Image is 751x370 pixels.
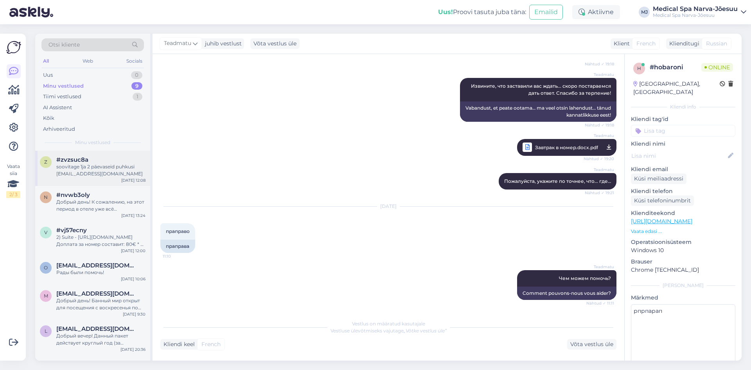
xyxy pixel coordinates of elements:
[6,40,21,55] img: Askly Logo
[585,122,614,128] span: Nähtud ✓ 19:18
[631,187,735,195] p: Kliendi telefon
[631,165,735,173] p: Kliendi email
[631,218,692,225] a: [URL][DOMAIN_NAME]
[81,56,95,66] div: Web
[585,167,614,173] span: Teadmatu
[56,325,138,332] span: Ljubkul@gmail.com
[611,40,630,48] div: Klient
[460,101,616,122] div: Vabandust, et peate ootama… ma veel otsin lahendust… tänud kannatlikkuse eest!
[44,194,48,200] span: n
[653,12,738,18] div: Medical Spa Narva-Jõesuu
[56,227,87,234] span: #vj57ecny
[75,139,110,146] span: Minu vestlused
[631,294,735,302] p: Märkmed
[43,114,54,122] div: Kõik
[631,258,735,266] p: Brauser
[56,234,146,248] div: 2) Suite - [URL][DOMAIN_NAME] Доплата за номер составит: 80€ * 2 ночи = 160€ Кроме того, можем пр...
[631,140,735,148] p: Kliendi nimi
[44,293,48,299] span: m
[43,104,72,112] div: AI Assistent
[585,300,614,306] span: Nähtud ✓ 11:11
[121,248,146,254] div: [DATE] 12:00
[631,115,735,123] p: Kliendi tag'id
[653,6,738,12] div: Medical Spa Narva-Jõesuu
[121,177,146,183] div: [DATE] 12:08
[404,328,447,334] i: „Võtke vestlus üle”
[631,282,735,289] div: [PERSON_NAME]
[56,290,138,297] span: marishka.78@mail.ru
[584,154,614,164] span: Nähtud ✓ 19:20
[585,264,614,270] span: Teadmatu
[636,40,656,48] span: French
[56,297,146,311] div: Добрый день! Банный мир открыт для посещения с воскресенья по четверг с 15:00 до 21:00 Стоимость ...
[517,287,616,300] div: Comment pouvons-nous vous aider?
[121,276,146,282] div: [DATE] 10:06
[631,152,726,160] input: Lisa nimi
[650,63,701,72] div: # hobaroni
[517,139,616,156] a: TeadmatuЗавтрак в номер.docx.pdfNähtud ✓ 19:20
[504,178,611,184] span: Пожалуйста, укажите по точнее, что... где…
[56,199,146,213] div: Добрый день! К сожалению, на этот период в отеле уже всё забронировано. В октябре (если рассматри...
[631,195,694,206] div: Küsi telefoninumbrit
[559,275,611,281] span: Чем можем помочь?
[631,209,735,217] p: Klienditeekond
[202,40,242,48] div: juhib vestlust
[160,203,616,210] div: [DATE]
[567,339,616,350] div: Võta vestlus üle
[45,328,47,334] span: L
[535,143,598,152] span: Завтрак в номер.docx.pdf
[529,5,563,20] button: Emailid
[121,213,146,218] div: [DATE] 13:24
[639,7,650,18] div: MJ
[585,61,614,67] span: Nähtud ✓ 19:18
[631,173,686,184] div: Küsi meiliaadressi
[352,321,425,327] span: Vestlus on määratud kasutajale
[585,190,614,196] span: Nähtud ✓ 19:21
[471,83,612,96] span: Извините, что заставили вас ждать... скоро постараемся дать ответ. Спасибо за терпение!
[250,38,300,49] div: Võta vestlus üle
[123,311,146,317] div: [DATE] 9:30
[43,82,84,90] div: Minu vestlused
[163,253,192,259] span: 11:10
[56,156,88,163] span: #zvzsuc8a
[201,340,221,348] span: French
[56,163,146,177] div: soovitage 1ja 2 päevaseid puhkusi [EMAIL_ADDRESS][DOMAIN_NAME]
[166,228,190,234] span: праправо
[631,125,735,137] input: Lisa tag
[56,262,138,269] span: olgak1004@gmail.com
[49,41,80,49] span: Otsi kliente
[133,93,142,101] div: 1
[131,71,142,79] div: 0
[41,56,50,66] div: All
[56,269,146,276] div: Рады были помочь!
[44,229,47,235] span: v
[631,238,735,246] p: Operatsioonisüsteem
[131,82,142,90] div: 9
[160,340,195,348] div: Kliendi keel
[331,328,447,334] span: Vestluse ülevõtmiseks vajutage
[160,240,195,253] div: праправа
[56,191,90,199] span: #nvwb3oly
[56,332,146,347] div: Добрый вечер! Данный пакет действует круглый год (за исключение нескольких периодов). В октябре п...
[631,266,735,274] p: Chrome [TECHNICAL_ID]
[585,72,614,78] span: Teadmatu
[44,159,47,165] span: z
[44,265,48,271] span: o
[706,40,727,48] span: Russian
[125,56,144,66] div: Socials
[43,125,75,133] div: Arhiveeritud
[666,40,699,48] div: Klienditugi
[438,7,526,17] div: Proovi tasuta juba täna:
[43,93,81,101] div: Tiimi vestlused
[653,6,746,18] a: Medical Spa Narva-JõesuuMedical Spa Narva-Jõesuu
[572,5,620,19] div: Aktiivne
[633,80,720,96] div: [GEOGRAPHIC_DATA], [GEOGRAPHIC_DATA]
[6,163,20,198] div: Vaata siia
[631,228,735,235] p: Vaata edasi ...
[120,347,146,352] div: [DATE] 20:36
[701,63,733,72] span: Online
[43,71,53,79] div: Uus
[6,191,20,198] div: 2 / 3
[585,133,614,139] span: Teadmatu
[164,39,191,48] span: Teadmatu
